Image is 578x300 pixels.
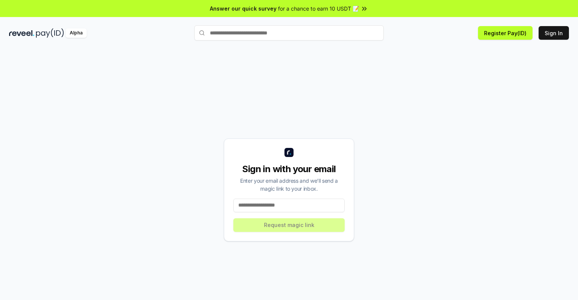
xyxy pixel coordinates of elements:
img: logo_small [284,148,294,157]
button: Register Pay(ID) [478,26,533,40]
div: Enter your email address and we’ll send a magic link to your inbox. [233,177,345,193]
div: Sign in with your email [233,163,345,175]
img: reveel_dark [9,28,34,38]
div: Alpha [66,28,87,38]
span: Answer our quick survey [210,5,277,12]
button: Sign In [539,26,569,40]
img: pay_id [36,28,64,38]
span: for a chance to earn 10 USDT 📝 [278,5,359,12]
